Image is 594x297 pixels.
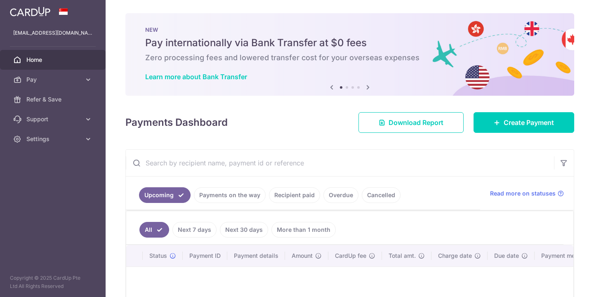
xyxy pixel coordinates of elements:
span: Pay [26,75,81,84]
img: Bank transfer banner [125,13,574,96]
span: Read more on statuses [490,189,556,198]
span: Create Payment [504,118,554,127]
span: Refer & Save [26,95,81,104]
a: Next 7 days [172,222,217,238]
input: Search by recipient name, payment id or reference [126,150,554,176]
a: Next 30 days [220,222,268,238]
span: Total amt. [389,252,416,260]
span: Charge date [438,252,472,260]
span: CardUp fee [335,252,366,260]
h6: Zero processing fees and lowered transfer cost for your overseas expenses [145,53,554,63]
span: Amount [292,252,313,260]
a: All [139,222,169,238]
span: Due date [494,252,519,260]
a: More than 1 month [271,222,336,238]
p: [EMAIL_ADDRESS][DOMAIN_NAME] [13,29,92,37]
p: NEW [145,26,554,33]
th: Payment details [227,245,285,266]
span: Home [26,56,81,64]
h5: Pay internationally via Bank Transfer at $0 fees [145,36,554,49]
span: Settings [26,135,81,143]
a: Upcoming [139,187,191,203]
a: Read more on statuses [490,189,564,198]
th: Payment ID [183,245,227,266]
a: Payments on the way [194,187,266,203]
a: Cancelled [362,187,401,203]
h4: Payments Dashboard [125,115,228,130]
span: Status [149,252,167,260]
a: Download Report [358,112,464,133]
span: Download Report [389,118,443,127]
a: Create Payment [474,112,574,133]
span: Support [26,115,81,123]
a: Overdue [323,187,358,203]
img: CardUp [10,7,50,16]
a: Learn more about Bank Transfer [145,73,247,81]
a: Recipient paid [269,187,320,203]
